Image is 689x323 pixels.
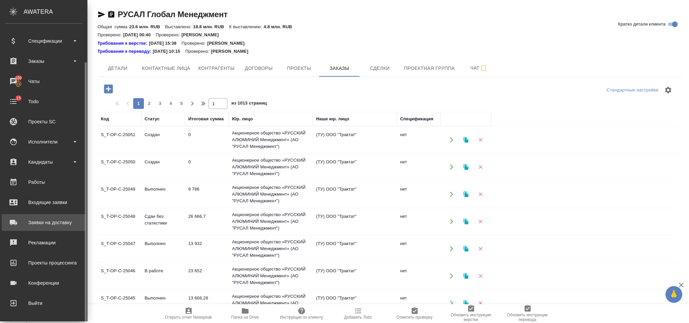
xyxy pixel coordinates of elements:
div: split button [605,85,660,95]
button: Открыть [445,160,458,174]
span: Обновить инструкции верстки [447,313,495,322]
a: 100Чаты [2,73,86,90]
button: Открыть [445,215,458,229]
button: Открыть [445,133,458,147]
p: Проверено: [185,48,211,55]
td: Выполнен [141,291,185,315]
button: Добавить проект [99,82,118,96]
p: Проверено: [156,32,182,37]
button: Удалить [473,242,487,256]
span: 15 [12,95,25,102]
span: Детали [102,64,134,73]
span: Контрагенты [198,64,235,73]
td: (ТУ) ООО "Трактат" [313,155,397,179]
td: Акционерное общество «РУССКИЙ АЛЮМИНИЙ Менеджмент» (АО "РУСАЛ Менеджмент") [229,208,313,235]
span: 🙏 [668,287,680,301]
button: Клонировать [459,160,473,174]
span: Контактные лица [142,64,190,73]
button: Обновить инструкции верстки [443,304,499,323]
div: Исполнители [5,137,82,147]
button: Клонировать [459,133,473,147]
td: Акционерное общество «РУССКИЙ АЛЮМИНИЙ Менеджмент» (АО "РУСАЛ Менеджмент") [229,235,313,262]
td: (ТУ) ООО "Трактат" [313,128,397,152]
div: Статус [145,116,160,122]
a: Конференции [2,275,86,291]
span: Чат [463,64,495,72]
div: Спецификация [400,116,433,122]
p: [DATE] 10:15 [153,48,185,55]
button: Папка на Drive [217,304,273,323]
td: 13 932 [185,237,229,260]
button: Удалить [473,188,487,201]
a: 15Todo [2,93,86,110]
div: Проекты SC [5,117,82,127]
p: 4.8 млн. RUB [264,24,297,29]
span: Настроить таблицу [660,82,676,98]
td: Акционерное общество «РУССКИЙ АЛЮМИНИЙ Менеджмент» (АО "РУСАЛ Менеджмент") [229,181,313,208]
div: Конференции [5,278,82,288]
td: S_T-OP-C-25046 [98,264,141,288]
a: Заявки на доставку [2,214,86,231]
p: [DATE] 00:40 [123,32,156,37]
td: Акционерное общество «РУССКИЙ АЛЮМИНИЙ Менеджмент» (АО "РУСАЛ Менеджмент") [229,290,313,317]
a: Работы [2,174,86,191]
p: Общая сумма [98,24,129,29]
p: К выставлению: [229,24,264,29]
td: 23 652 [185,264,229,288]
td: 13 608,28 [185,291,229,315]
div: Итоговая сумма [188,116,224,122]
span: Инструкции по клиенту [280,315,323,320]
button: Отметить проверку [386,304,443,323]
div: Входящие заявки [5,197,82,207]
div: Заказы [5,56,82,66]
td: Выполнен [141,237,185,260]
span: 2 [144,100,155,107]
td: Сдан без статистики [141,210,185,233]
td: (ТУ) ООО "Трактат" [313,291,397,315]
button: Клонировать [459,188,473,201]
td: S_T-OP-C-25045 [98,291,141,315]
td: нет [397,291,441,315]
button: 5 [176,98,187,109]
button: Открыть [445,296,458,310]
span: Обновить инструкции перевода [503,313,552,322]
button: 🙏 [665,286,682,303]
span: Сделки [363,64,396,73]
svg: Подписаться [480,64,488,72]
div: AWATERA [24,5,87,18]
div: Код [101,116,109,122]
span: из 1013 страниц [231,99,267,109]
div: Рекламации [5,238,82,248]
button: Скопировать ссылку для ЯМессенджера [98,10,106,18]
td: нет [397,210,441,233]
td: 26 666,7 [185,210,229,233]
div: Todo [5,96,82,107]
span: 4 [165,100,176,107]
span: Договоры [242,64,275,73]
td: нет [397,155,441,179]
button: Клонировать [459,242,473,256]
span: 3 [155,100,165,107]
p: [DATE] 15:38 [149,40,182,47]
td: Акционерное общество «РУССКИЙ АЛЮМИНИЙ Менеджмент» (АО "РУСАЛ Менеджмент") [229,126,313,153]
div: Проекты процессинга [5,258,82,268]
p: [PERSON_NAME] [211,48,253,55]
button: Обновить инструкции перевода [499,304,556,323]
td: нет [397,264,441,288]
span: 100 [11,75,26,81]
div: Выйти [5,298,82,308]
td: Создан [141,155,185,179]
td: (ТУ) ООО "Трактат" [313,264,397,288]
a: Требования к переводу: [98,48,153,55]
div: Чаты [5,76,82,86]
div: Заявки на доставку [5,217,82,228]
a: Входящие заявки [2,194,86,211]
a: Проекты процессинга [2,254,86,271]
div: Наше юр. лицо [316,116,349,122]
td: S_T-OP-C-25050 [98,155,141,179]
td: 9 786 [185,183,229,206]
button: Клонировать [459,269,473,283]
button: Инструкции по клиенту [273,304,330,323]
button: Открыть отчет Newspeak [160,304,217,323]
td: Акционерное общество «РУССКИЙ АЛЮМИНИЙ Менеджмент» (АО "РУСАЛ Менеджмент") [229,154,313,180]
